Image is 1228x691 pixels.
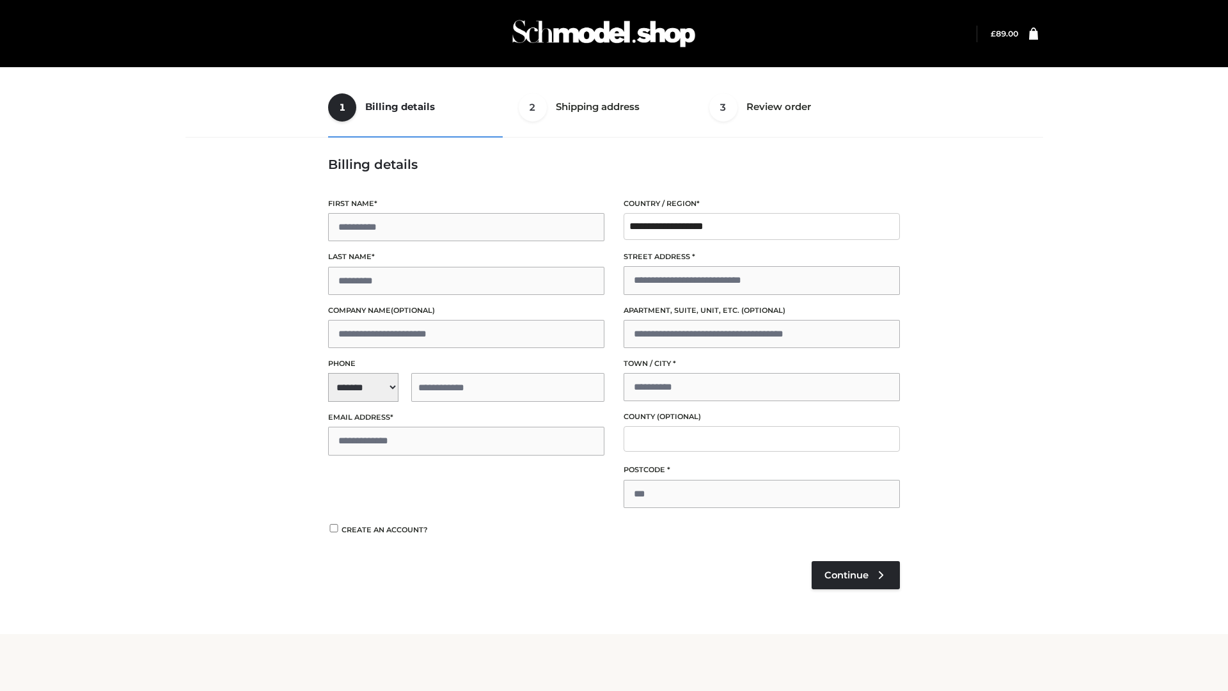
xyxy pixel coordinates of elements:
[991,29,1018,38] a: £89.00
[624,411,900,423] label: County
[624,198,900,210] label: Country / Region
[624,464,900,476] label: Postcode
[391,306,435,315] span: (optional)
[328,305,604,317] label: Company name
[741,306,785,315] span: (optional)
[328,251,604,263] label: Last name
[328,358,604,370] label: Phone
[657,412,701,421] span: (optional)
[328,524,340,532] input: Create an account?
[328,411,604,424] label: Email address
[328,157,900,172] h3: Billing details
[624,358,900,370] label: Town / City
[624,305,900,317] label: Apartment, suite, unit, etc.
[991,29,996,38] span: £
[824,569,869,581] span: Continue
[624,251,900,263] label: Street address
[342,525,428,534] span: Create an account?
[991,29,1018,38] bdi: 89.00
[812,561,900,589] a: Continue
[328,198,604,210] label: First name
[508,8,700,59] img: Schmodel Admin 964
